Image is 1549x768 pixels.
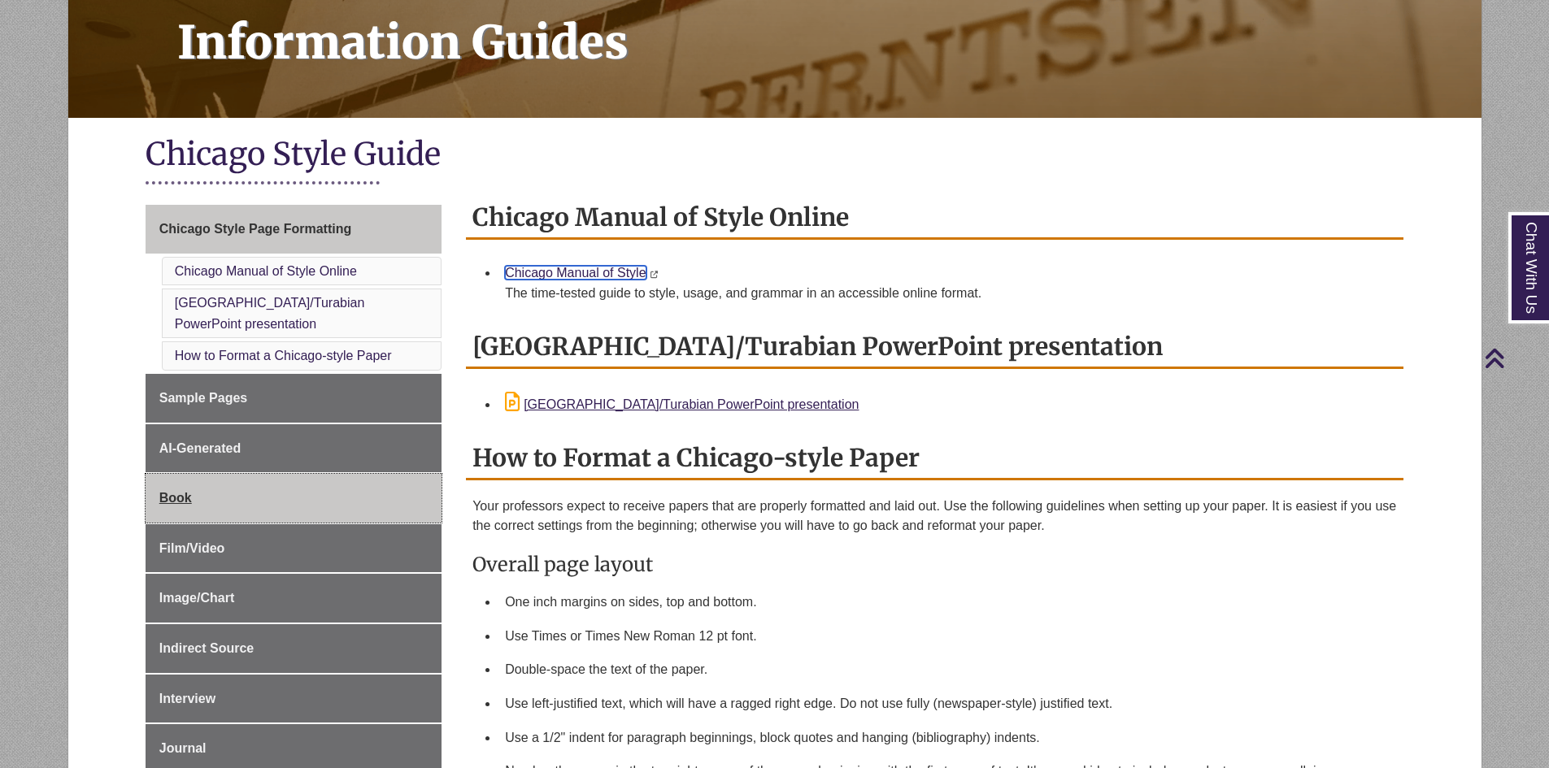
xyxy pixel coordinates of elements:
li: One inch margins on sides, top and bottom. [498,585,1397,619]
a: Indirect Source [146,624,442,673]
span: Film/Video [159,541,225,555]
a: Image/Chart [146,574,442,623]
a: [GEOGRAPHIC_DATA]/Turabian PowerPoint presentation [175,296,365,331]
p: Your professors expect to receive papers that are properly formatted and laid out. Use the follow... [472,497,1397,536]
span: Sample Pages [159,391,248,405]
a: Book [146,474,442,523]
li: Use Times or Times New Roman 12 pt font. [498,619,1397,653]
li: Use left-justified text, which will have a ragged right edge. Do not use fully (newspaper-style) ... [498,687,1397,721]
span: Chicago Style Page Formatting [159,222,351,236]
i: This link opens in a new window [650,271,659,278]
h3: Overall page layout [472,552,1397,577]
h1: Chicago Style Guide [146,134,1404,177]
span: Journal [159,741,207,755]
div: The time-tested guide to style, usage, and grammar in an accessible online format. [505,284,1390,303]
span: AI-Generated [159,441,241,455]
li: Double-space the text of the paper. [498,653,1397,687]
h2: Chicago Manual of Style Online [466,197,1403,240]
h2: How to Format a Chicago-style Paper [466,437,1403,480]
a: AI-Generated [146,424,442,473]
a: Chicago Style Page Formatting [146,205,442,254]
span: Indirect Source [159,641,254,655]
a: Back to Top [1484,347,1545,369]
a: Chicago Manual of Style [505,266,646,280]
a: Film/Video [146,524,442,573]
span: Image/Chart [159,591,234,605]
span: Book [159,491,192,505]
h2: [GEOGRAPHIC_DATA]/Turabian PowerPoint presentation [466,326,1403,369]
a: Sample Pages [146,374,442,423]
a: Interview [146,675,442,723]
li: Use a 1/2" indent for paragraph beginnings, block quotes and hanging (bibliography) indents. [498,721,1397,755]
a: How to Format a Chicago-style Paper [175,349,392,362]
a: Chicago Manual of Style Online [175,264,357,278]
a: [GEOGRAPHIC_DATA]/Turabian PowerPoint presentation [505,397,859,411]
span: Interview [159,692,215,705]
